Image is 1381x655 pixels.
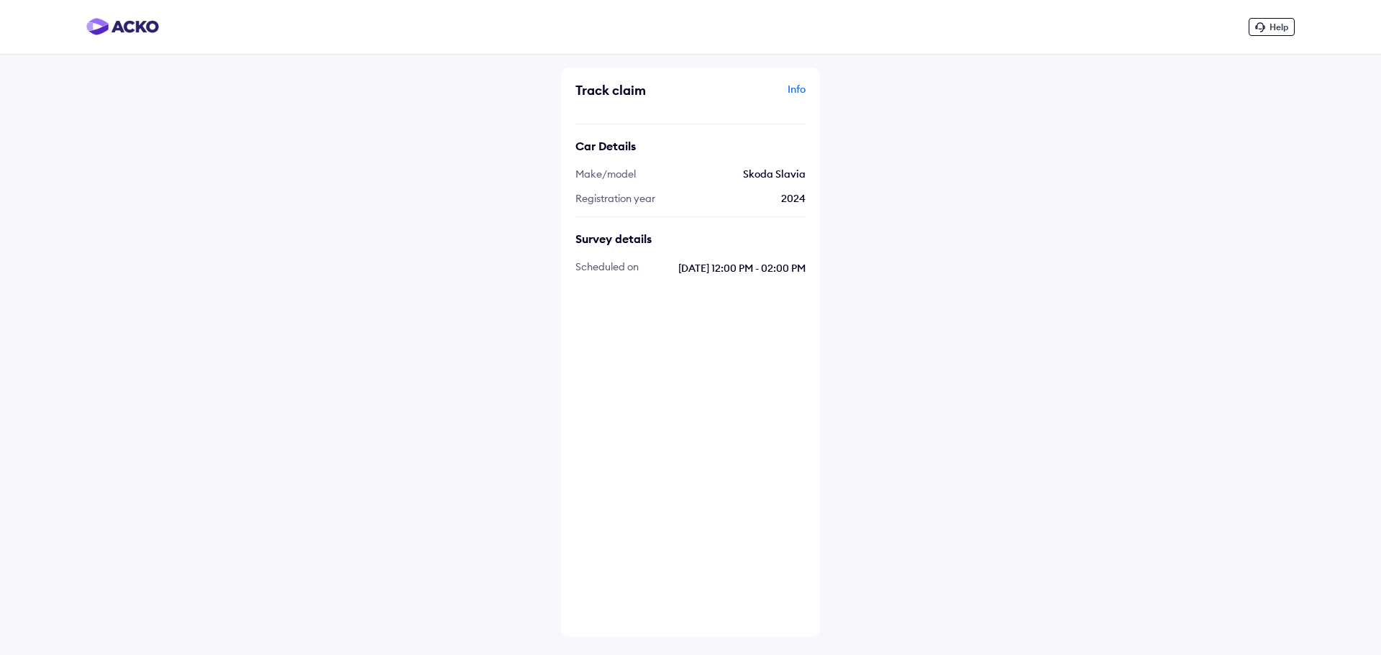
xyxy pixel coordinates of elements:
[575,260,639,276] span: scheduled On
[781,192,806,205] span: 2024
[743,168,806,180] span: Skoda Slavia
[575,192,655,205] span: Registration year
[1270,22,1288,32] span: Help
[575,82,687,99] div: Track claim
[575,168,636,180] span: Make/model
[653,260,806,276] span: [DATE] 12:00 PM - 02:00 PM
[694,82,806,109] div: Info
[86,18,159,35] img: horizontal-gradient.png
[575,139,806,153] div: Car Details
[575,232,806,246] div: Survey details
